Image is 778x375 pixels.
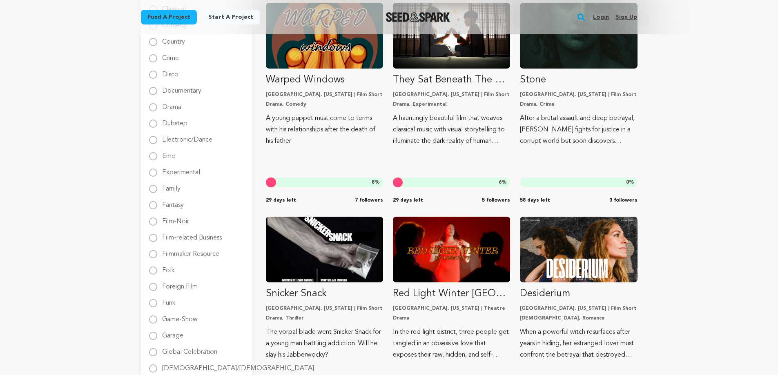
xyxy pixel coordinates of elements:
[162,81,201,94] label: Documentary
[266,217,383,361] a: Fund Snicker Snack
[520,197,550,204] span: 58 days left
[266,326,383,361] p: The vorpal blade went Snicker Snack for a young man battling addiction. Will he slay his Jabberwo...
[499,180,502,185] span: 6
[355,197,383,204] span: 7 followers
[162,342,217,355] label: Global Celebration
[162,163,200,176] label: Experimental
[162,310,198,323] label: Game-Show
[393,101,510,108] p: Drama, Experimental
[162,261,174,274] label: Folk
[393,287,510,300] p: Red Light Winter [GEOGRAPHIC_DATA]
[162,98,181,111] label: Drama
[162,228,222,241] label: Film-related Business
[162,212,189,225] label: Film-Noir
[266,287,383,300] p: Snicker Snack
[266,91,383,98] p: [GEOGRAPHIC_DATA], [US_STATE] | Film Short
[520,326,637,361] p: When a powerful witch resurfaces after years in hiding, her estranged lover must confront the bet...
[266,113,383,147] p: A young puppet must come to terms with his relationships after the death of his father
[520,73,637,87] p: Stone
[162,32,185,45] label: Country
[162,114,187,127] label: Dubstep
[626,179,634,186] span: %
[266,305,383,312] p: [GEOGRAPHIC_DATA], [US_STATE] | Film Short
[162,130,212,143] label: Electronic/Dance
[520,3,637,147] a: Fund Stone
[141,10,197,24] a: Fund a project
[162,146,176,160] label: Emo
[266,315,383,322] p: Drama, Thriller
[615,11,637,24] a: Sign up
[593,11,609,24] a: Login
[393,3,510,147] a: Fund They Sat Beneath The Sleeping Moon
[520,315,637,322] p: [DEMOGRAPHIC_DATA], Romance
[266,101,383,108] p: Drama, Comedy
[520,287,637,300] p: Desiderium
[266,197,296,204] span: 29 days left
[372,180,375,185] span: 8
[520,91,637,98] p: [GEOGRAPHIC_DATA], [US_STATE] | Film Short
[626,180,629,185] span: 0
[393,73,510,87] p: They Sat Beneath The Sleeping Moon
[386,12,450,22] a: Seed&Spark Homepage
[482,197,510,204] span: 5 followers
[520,217,637,361] a: Fund Desiderium
[162,277,198,290] label: Foreign Film
[393,197,423,204] span: 29 days left
[393,91,510,98] p: [GEOGRAPHIC_DATA], [US_STATE] | Film Short
[520,101,637,108] p: Drama, Crime
[372,179,380,186] span: %
[202,10,260,24] a: Start a project
[162,195,184,209] label: Fantasy
[520,305,637,312] p: [GEOGRAPHIC_DATA], [US_STATE] | Film Short
[162,244,219,257] label: Filmmaker Resource
[266,3,383,147] a: Fund Warped Windows
[386,12,450,22] img: Seed&Spark Logo Dark Mode
[520,113,637,147] p: After a brutal assault and deep betrayal, [PERSON_NAME] fights for justice in a corrupt world but...
[162,293,175,306] label: Funk
[393,305,510,312] p: [GEOGRAPHIC_DATA], [US_STATE] | Theatre
[162,49,179,62] label: Crime
[393,326,510,361] p: In the red light district, three people get tangled in an obsessive love that exposes their raw, ...
[609,197,638,204] span: 3 followers
[393,113,510,147] p: A hauntingly beautiful film that weaves classical music with visual storytelling to illuminate th...
[162,179,181,192] label: Family
[162,65,178,78] label: Disco
[393,217,510,361] a: Fund Red Light Winter Los Angeles
[393,315,510,322] p: Drama
[162,359,314,372] label: [DEMOGRAPHIC_DATA]/[DEMOGRAPHIC_DATA]
[499,179,507,186] span: %
[266,73,383,87] p: Warped Windows
[162,326,183,339] label: Garage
